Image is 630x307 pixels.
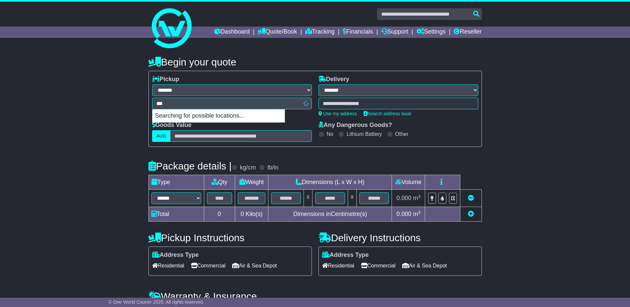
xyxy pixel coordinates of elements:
[148,175,204,190] td: Type
[348,190,356,207] td: x
[468,211,474,217] a: Add new item
[152,260,184,271] span: Residential
[148,291,482,302] h4: Warranty & Insurance
[148,232,312,243] h4: Pickup Instructions
[416,27,446,38] a: Settings
[381,27,408,38] a: Support
[392,175,425,190] td: Volume
[322,252,369,259] label: Address Type
[240,164,256,171] label: kg/cm
[305,27,334,38] a: Tracking
[240,211,244,217] span: 0
[232,260,277,271] span: Air & Sea Depot
[204,207,235,222] td: 0
[267,164,278,171] label: lb/in
[322,260,354,271] span: Residential
[268,207,392,222] td: Dimensions in Centimetre(s)
[418,194,421,199] sup: 3
[318,111,357,116] a: Use my address
[327,131,333,137] label: No
[397,195,411,201] span: 0.000
[152,130,171,142] label: AUD
[148,56,482,67] h4: Begin your quote
[152,76,179,83] label: Pickup
[152,98,312,109] typeahead: Please provide city
[148,160,232,171] h4: Package details |
[235,175,268,190] td: Weight
[152,110,285,122] p: Searching for possible locations...
[346,131,382,137] label: Lithium Battery
[468,195,474,201] a: Remove this item
[235,207,268,222] td: Kilo(s)
[204,175,235,190] td: Qty
[148,207,204,222] td: Total
[152,122,192,129] label: Goods Value
[413,195,421,201] span: m
[191,260,225,271] span: Commercial
[214,27,250,38] a: Dashboard
[268,175,392,190] td: Dimensions (L x W x H)
[413,211,421,217] span: m
[318,76,349,83] label: Delivery
[343,27,373,38] a: Financials
[258,27,297,38] a: Quote/Book
[364,111,411,116] a: Search address book
[402,260,447,271] span: Air & Sea Depot
[418,210,421,215] sup: 3
[397,211,411,217] span: 0.000
[454,27,482,38] a: Reseller
[361,260,396,271] span: Commercial
[318,232,482,243] h4: Delivery Instructions
[152,252,199,259] label: Address Type
[318,122,392,129] label: Any Dangerous Goods?
[108,299,204,305] span: © One World Courier 2025. All rights reserved.
[395,131,408,137] label: Other
[304,190,313,207] td: x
